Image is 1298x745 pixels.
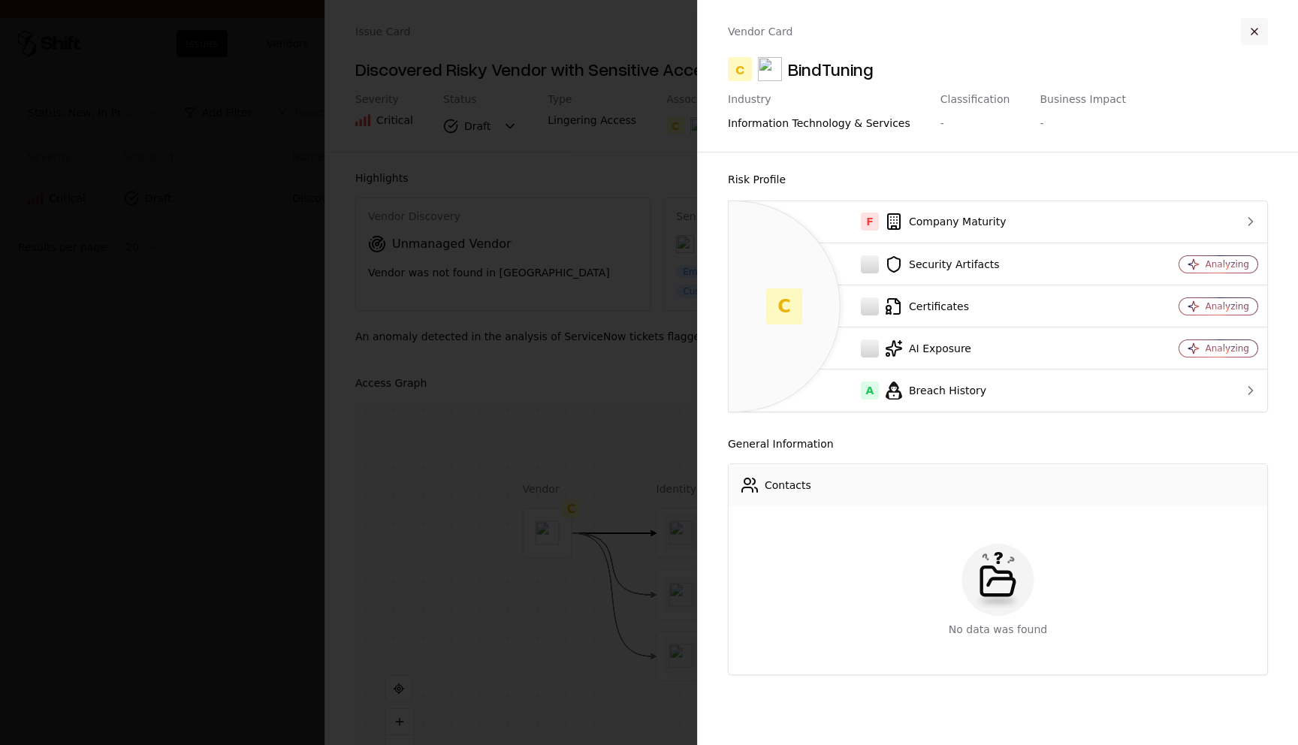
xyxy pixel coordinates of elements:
[728,93,910,107] div: Industry
[1040,116,1043,131] div: -
[766,288,802,324] div: C
[741,382,1119,400] div: Breach History
[861,213,879,231] div: F
[1206,300,1249,312] div: Analyzing
[728,170,1268,189] div: Risk Profile
[765,478,811,493] div: Contacts
[940,116,944,131] div: -
[1040,93,1126,107] div: Business Impact
[741,255,1119,273] div: Security Artifacts
[728,24,792,39] p: Vendor Card
[1206,342,1249,354] div: Analyzing
[741,339,1119,357] div: AI Exposure
[728,57,752,81] div: C
[1206,258,1249,270] div: Analyzing
[940,93,1010,107] div: Classification
[741,297,1119,315] div: Certificates
[949,622,1047,637] div: No data was found
[758,57,782,81] img: BindTuning
[728,436,1268,451] div: General Information
[728,116,910,131] div: information technology & services
[861,382,879,400] div: A
[741,213,1119,231] div: Company Maturity
[788,57,874,81] div: BindTuning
